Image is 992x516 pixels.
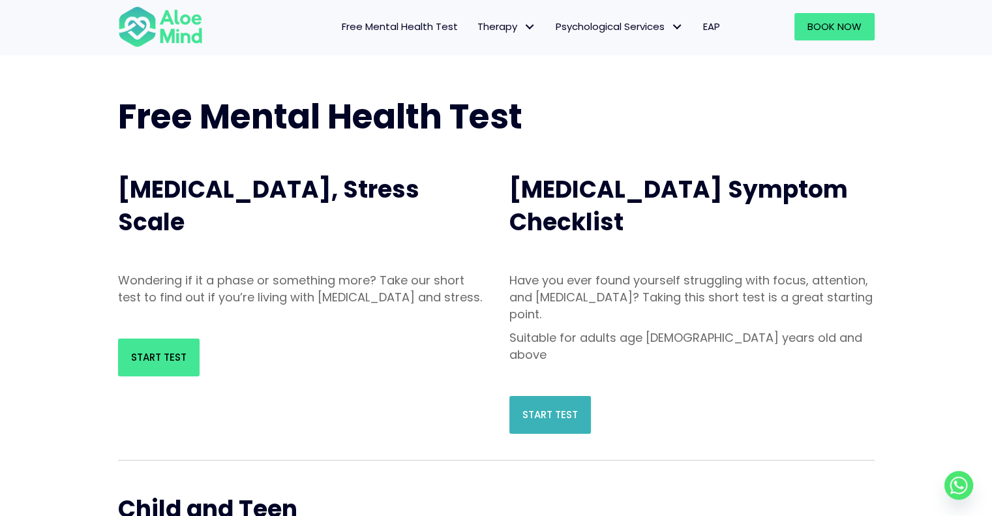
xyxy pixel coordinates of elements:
span: [MEDICAL_DATA], Stress Scale [118,173,419,239]
span: Psychological Services [556,20,684,33]
span: [MEDICAL_DATA] Symptom Checklist [509,173,848,239]
span: Book Now [807,20,862,33]
span: Start Test [131,350,187,364]
a: Psychological ServicesPsychological Services: submenu [546,13,693,40]
span: EAP [703,20,720,33]
a: EAP [693,13,730,40]
img: Aloe mind Logo [118,5,203,48]
span: Psychological Services: submenu [668,18,687,37]
span: Free Mental Health Test [342,20,458,33]
nav: Menu [220,13,730,40]
span: Start Test [522,408,578,421]
a: Free Mental Health Test [332,13,468,40]
p: Suitable for adults age [DEMOGRAPHIC_DATA] years old and above [509,329,875,363]
span: Free Mental Health Test [118,93,522,140]
span: Therapy [477,20,536,33]
a: TherapyTherapy: submenu [468,13,546,40]
span: Therapy: submenu [520,18,539,37]
a: Start Test [118,339,200,376]
a: Start Test [509,396,591,434]
p: Wondering if it a phase or something more? Take our short test to find out if you’re living with ... [118,272,483,306]
p: Have you ever found yourself struggling with focus, attention, and [MEDICAL_DATA]? Taking this sh... [509,272,875,323]
a: Whatsapp [944,471,973,500]
a: Book Now [794,13,875,40]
